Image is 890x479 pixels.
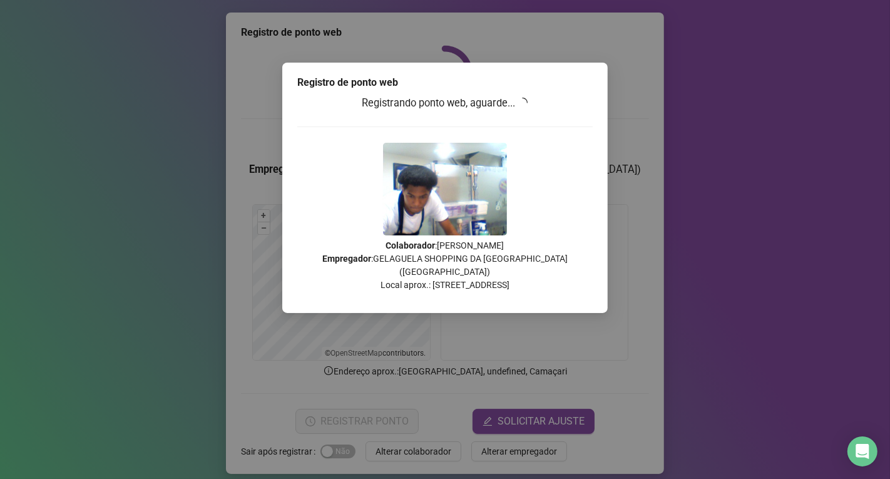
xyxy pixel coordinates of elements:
img: 9k= [383,143,507,235]
p: : [PERSON_NAME] : GELAGUELA SHOPPING DA [GEOGRAPHIC_DATA] ([GEOGRAPHIC_DATA]) Local aprox.: [STRE... [297,239,593,292]
strong: Empregador [322,254,371,264]
div: Registro de ponto web [297,75,593,90]
div: Open Intercom Messenger [847,436,877,466]
span: loading [518,98,528,108]
h3: Registrando ponto web, aguarde... [297,95,593,111]
strong: Colaborador [386,240,436,250]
